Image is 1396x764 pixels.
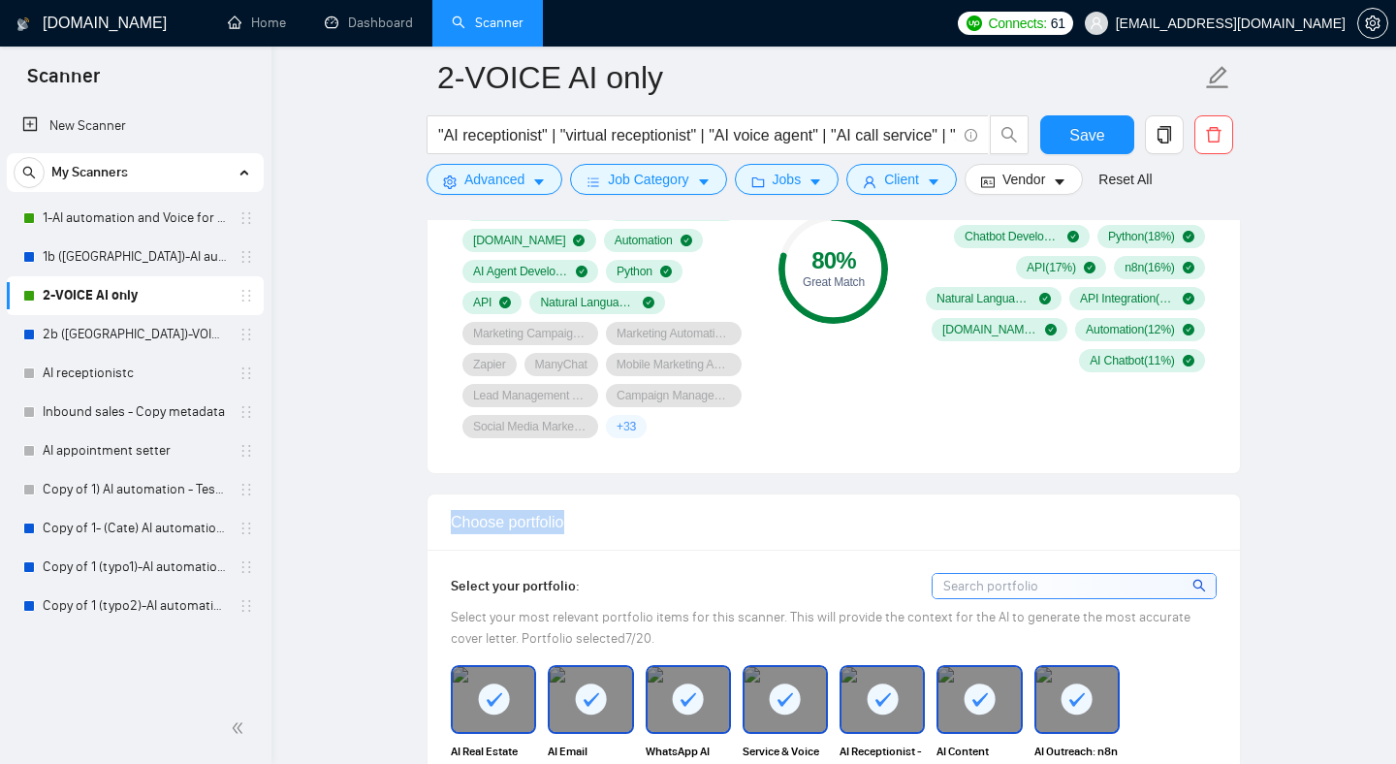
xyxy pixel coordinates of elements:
[7,107,264,145] li: New Scanner
[451,578,580,594] span: Select your portfolio:
[617,388,731,403] span: Campaign Management
[473,388,587,403] span: Lead Management Automation
[778,249,888,272] div: 80 %
[238,366,254,381] span: holder
[933,574,1216,598] input: Search portfolio
[43,587,227,625] a: Copy of 1 (typo2)-AI automation and Voice for CRM & Booking
[437,53,1201,102] input: Scanner name...
[238,521,254,536] span: holder
[1084,262,1095,273] span: check-circle
[1040,115,1134,154] button: Save
[778,276,888,288] div: Great Match
[773,169,802,190] span: Jobs
[532,175,546,189] span: caret-down
[617,419,636,434] span: + 33
[1183,262,1194,273] span: check-circle
[238,598,254,614] span: holder
[884,169,919,190] span: Client
[499,297,511,308] span: check-circle
[1051,13,1065,34] span: 61
[1086,322,1175,337] span: Automation ( 12 %)
[451,609,1190,647] span: Select your most relevant portfolio items for this scanner. This will provide the context for the...
[1080,291,1175,306] span: API Integration ( 14 %)
[927,175,940,189] span: caret-down
[535,357,587,372] span: ManyChat
[1357,8,1388,39] button: setting
[1069,123,1104,147] span: Save
[617,264,652,279] span: Python
[991,126,1028,143] span: search
[965,164,1083,195] button: idcardVendorcaret-down
[473,264,568,279] span: AI Agent Development
[1358,16,1387,31] span: setting
[238,443,254,459] span: holder
[452,15,523,31] a: searchScanner
[43,238,227,276] a: 1b ([GEOGRAPHIC_DATA])-AI automation and Voice for CRM & Booking
[1194,115,1233,154] button: delete
[1125,260,1175,275] span: n8n ( 16 %)
[981,175,995,189] span: idcard
[43,548,227,587] a: Copy of 1 (typo1)-AI automation and Voice for CRM & Booking
[617,326,731,341] span: Marketing Automation Strategy
[936,291,1031,306] span: Natural Language Processing ( 15 %)
[238,404,254,420] span: holder
[228,15,286,31] a: homeHome
[443,175,457,189] span: setting
[570,164,726,195] button: barsJob Categorycaret-down
[988,13,1046,34] span: Connects:
[12,62,115,103] span: Scanner
[540,295,635,310] span: Natural Language Processing
[1183,355,1194,366] span: check-circle
[608,169,688,190] span: Job Category
[965,229,1060,244] span: Chatbot Development ( 18 %)
[473,295,492,310] span: API
[990,115,1029,154] button: search
[238,482,254,497] span: holder
[15,166,44,179] span: search
[1108,229,1175,244] span: Python ( 18 %)
[16,9,30,40] img: logo
[325,15,413,31] a: dashboardDashboard
[43,431,227,470] a: AI appointment setter
[1205,65,1230,90] span: edit
[615,233,673,248] span: Automation
[7,153,264,625] li: My Scanners
[1357,16,1388,31] a: setting
[1039,293,1051,304] span: check-circle
[43,315,227,354] a: 2b ([GEOGRAPHIC_DATA])-VOICE AI only
[43,470,227,509] a: Copy of 1) AI automation - Testing something?
[238,249,254,265] span: holder
[697,175,711,189] span: caret-down
[617,357,731,372] span: Mobile Marketing Automation
[473,419,587,434] span: Social Media Marketing Automation
[14,157,45,188] button: search
[1090,16,1103,30] span: user
[863,175,876,189] span: user
[43,354,227,393] a: AI receptionistc
[751,175,765,189] span: folder
[43,393,227,431] a: Inbound sales - Copy metadata
[51,153,128,192] span: My Scanners
[1192,575,1209,596] span: search
[43,509,227,548] a: Copy of 1- (Cate) AI automation and Voice for CRM & Booking (different categories)
[660,266,672,277] span: check-circle
[427,164,562,195] button: settingAdvancedcaret-down
[1002,169,1045,190] span: Vendor
[22,107,248,145] a: New Scanner
[967,16,982,31] img: upwork-logo.png
[576,266,587,277] span: check-circle
[1183,324,1194,335] span: check-circle
[238,327,254,342] span: holder
[438,123,956,147] input: Search Freelance Jobs...
[43,199,227,238] a: 1-AI automation and Voice for CRM & Booking
[1098,169,1152,190] a: Reset All
[643,297,654,308] span: check-circle
[965,129,977,142] span: info-circle
[1195,126,1232,143] span: delete
[43,276,227,315] a: 2-VOICE AI only
[573,235,585,246] span: check-circle
[846,164,957,195] button: userClientcaret-down
[1146,126,1183,143] span: copy
[1090,353,1175,368] span: AI Chatbot ( 11 %)
[238,210,254,226] span: holder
